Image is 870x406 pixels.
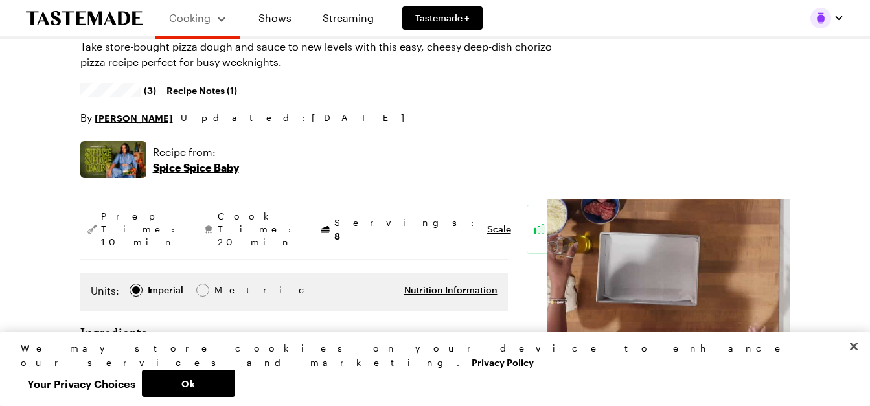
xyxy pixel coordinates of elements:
a: Tastemade + [402,6,483,30]
p: By [80,110,173,126]
img: Show where recipe is used [80,141,146,178]
span: Imperial [148,283,185,297]
div: Privacy [21,341,838,397]
button: Cooking [168,5,227,31]
span: Metric [214,283,243,297]
a: [PERSON_NAME] [95,111,173,125]
button: Scale [487,223,511,236]
span: Prep Time: 10 min [101,210,181,249]
a: Recipe Notes (1) [166,83,237,97]
p: Take store-bought pizza dough and sauce to new levels with this easy, cheesy deep-dish chorizo pi... [80,39,579,70]
span: Servings: [334,216,481,243]
p: Spice Spice Baby [153,160,239,175]
a: To Tastemade Home Page [26,11,143,26]
span: (3) [144,84,156,96]
label: Units: [91,283,119,299]
button: Profile picture [810,8,844,28]
span: Cooking [169,12,211,24]
button: Nutrition Information [404,284,498,297]
div: Metric [214,283,242,297]
p: Recipe from: [153,144,239,160]
button: Close [840,332,868,361]
a: 4.35/5 stars from 3 reviews [80,85,157,95]
a: Recipe from:Spice Spice Baby [153,144,239,175]
button: Your Privacy Choices [21,370,142,397]
span: Updated : [DATE] [181,111,417,125]
span: Tastemade + [415,12,470,25]
span: 8 [334,229,340,242]
button: Ok [142,370,235,397]
img: Profile picture [810,8,831,28]
div: Imperial [148,283,183,297]
a: More information about your privacy, opens in a new tab [472,355,534,368]
div: We may store cookies on your device to enhance our services and marketing. [21,341,838,370]
h2: Ingredients [80,324,147,340]
span: Cook Time: 20 min [218,210,298,249]
div: Imperial Metric [91,283,242,301]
